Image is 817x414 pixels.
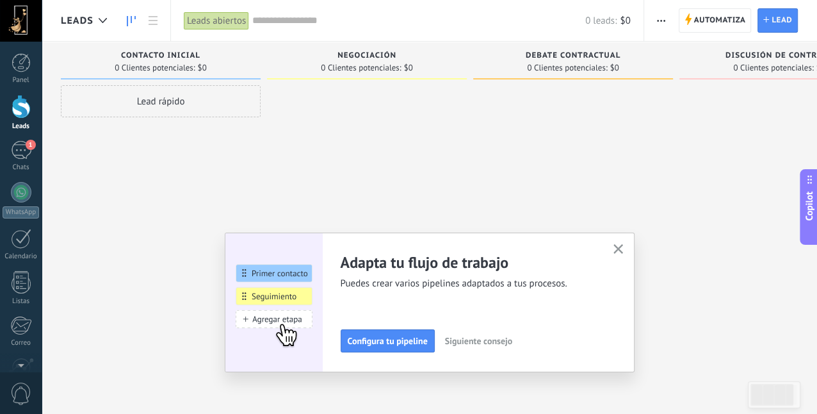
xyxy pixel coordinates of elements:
span: $0 [610,64,619,72]
span: 0 Clientes potenciales: [321,64,401,72]
span: Contacto inicial [121,51,200,60]
div: Correo [3,339,40,347]
div: Listas [3,297,40,306]
span: 1 [26,140,36,150]
span: 0 Clientes potenciales: [115,64,195,72]
span: Configura tu pipeline [348,336,428,345]
span: Lead [772,9,792,32]
span: 0 Clientes potenciales: [527,64,607,72]
span: Automatiza [694,9,746,32]
div: WhatsApp [3,206,39,219]
div: Debate contractual [480,51,667,62]
div: Contacto inicial [67,51,254,62]
a: Lista [142,8,164,33]
h2: Adapta tu flujo de trabajo [341,253,598,272]
span: $0 [404,64,413,72]
div: Calendario [3,253,40,261]
a: Leads [120,8,142,33]
button: Siguiente consejo [439,331,518,351]
div: Panel [3,76,40,85]
a: Automatiza [679,8,752,33]
div: Leads abiertos [184,12,249,30]
span: $0 [198,64,207,72]
span: Siguiente consejo [445,336,512,345]
a: Lead [757,8,798,33]
div: Chats [3,163,40,172]
span: 0 Clientes potenciales: [733,64,813,72]
span: Copilot [803,192,816,221]
span: Debate contractual [526,51,620,60]
span: $0 [620,15,630,27]
button: Configura tu pipeline [341,329,435,352]
span: Puedes crear varios pipelines adaptados a tus procesos. [341,277,598,290]
button: Más [652,8,670,33]
span: Leads [61,15,93,27]
div: Lead rápido [61,85,261,117]
span: Negociación [337,51,396,60]
span: 0 leads: [585,15,617,27]
div: Negociación [273,51,460,62]
div: Leads [3,122,40,131]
